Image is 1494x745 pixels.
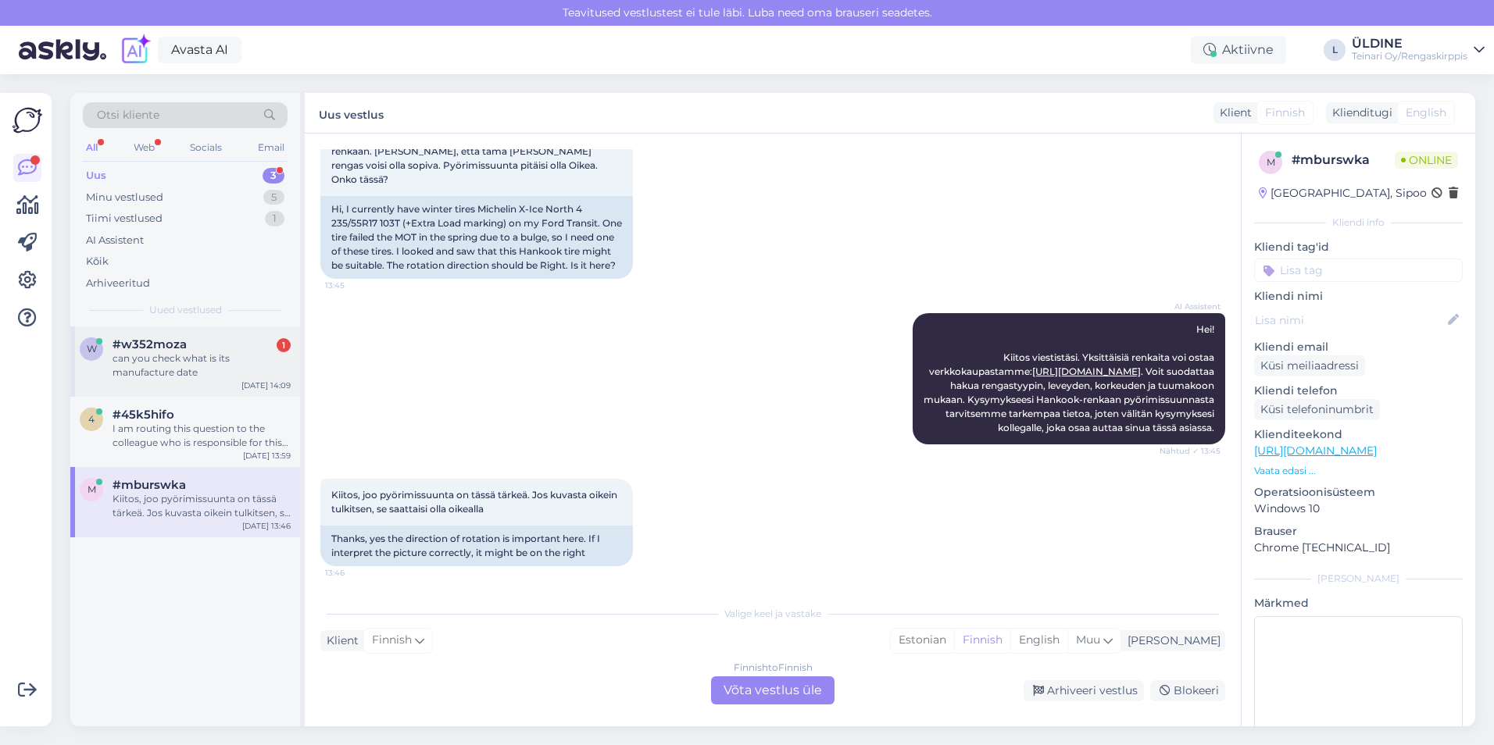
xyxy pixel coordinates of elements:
div: Küsi telefoninumbrit [1254,399,1380,420]
div: Estonian [891,629,954,652]
span: English [1406,105,1446,121]
div: Finnish [954,629,1010,652]
img: Askly Logo [13,105,42,135]
a: [URL][DOMAIN_NAME] [1032,365,1141,377]
span: Finnish [372,632,412,649]
span: Muu [1076,633,1100,647]
div: Teinari Oy/Rengaskirppis [1352,50,1467,62]
div: L [1324,39,1346,61]
div: Klient [1213,105,1252,121]
div: 1 [265,211,284,226]
div: Finnish to Finnish [734,661,813,675]
div: Web [130,137,158,158]
img: explore-ai [119,34,152,66]
div: # mburswka [1292,151,1395,169]
span: #w352moza [113,337,187,351]
span: m [88,483,96,495]
p: Windows 10 [1254,501,1463,517]
span: 13:45 [325,280,384,291]
div: I am routing this question to the colleague who is responsible for this topic. The reply might ta... [113,422,291,450]
div: Kõik [86,254,109,269]
div: Arhiveeri vestlus [1024,680,1144,701]
div: Võta vestlus üle [711,676,835,704]
div: ÜLDINE [1352,37,1467,50]
span: #mburswka [113,478,186,492]
div: 1 [277,338,291,352]
a: [URL][DOMAIN_NAME] [1254,444,1377,458]
div: Email [255,137,288,158]
div: [DATE] 13:59 [243,450,291,462]
span: #45k5hifo [113,408,174,422]
div: All [83,137,101,158]
span: Uued vestlused [149,303,222,317]
div: Küsi meiliaadressi [1254,355,1365,376]
div: AI Assistent [86,233,144,248]
a: Avasta AI [158,37,241,63]
p: Chrome [TECHNICAL_ID] [1254,540,1463,556]
div: Valige keel ja vastake [320,607,1225,621]
div: can you check what is its manufacture date [113,351,291,380]
div: [DATE] 14:09 [241,380,291,391]
span: 4 [88,413,95,425]
div: Kiitos, joo pyörimissuunta on tässä tärkeä. Jos kuvasta oikein tulkitsen, se saattaisi olla oikealla [113,492,291,520]
div: 3 [263,168,284,184]
div: Kliendi info [1254,216,1463,230]
p: Brauser [1254,523,1463,540]
span: AI Assistent [1162,301,1221,312]
p: Märkmed [1254,595,1463,611]
label: Uus vestlus [319,102,384,123]
input: Lisa nimi [1255,312,1445,329]
span: m [1267,156,1275,168]
div: Uus [86,168,106,184]
span: Kiitos, joo pyörimissuunta on tässä tärkeä. Jos kuvasta oikein tulkitsen, se saattaisi olla oikealla [331,489,620,515]
span: 13:46 [325,567,384,579]
input: Lisa tag [1254,258,1463,282]
p: Vaata edasi ... [1254,464,1463,478]
p: Kliendi email [1254,339,1463,355]
span: w [87,343,97,355]
div: [PERSON_NAME] [1121,633,1221,649]
a: ÜLDINETeinari Oy/Rengaskirppis [1352,37,1485,62]
div: Tiimi vestlused [86,211,163,226]
span: Otsi kliente [97,107,159,123]
span: Nähtud ✓ 13:45 [1160,445,1221,457]
div: Thanks, yes the direction of rotation is important here. If I interpret the picture correctly, it... [320,526,633,566]
p: Operatsioonisüsteem [1254,484,1463,501]
p: Kliendi telefon [1254,383,1463,399]
div: Arhiveeritud [86,276,150,291]
div: [DATE] 13:46 [242,520,291,532]
div: Klient [320,633,359,649]
div: Blokeeri [1150,680,1225,701]
span: Finnish [1265,105,1305,121]
div: Socials [187,137,225,158]
div: [GEOGRAPHIC_DATA], Sipoo [1259,185,1427,201]
div: [PERSON_NAME] [1254,572,1463,586]
div: Minu vestlused [86,190,163,205]
p: Klienditeekond [1254,426,1463,443]
div: 5 [263,190,284,205]
p: Kliendi tag'id [1254,239,1463,255]
div: English [1010,629,1067,652]
div: Aktiivne [1191,36,1286,64]
p: Kliendi nimi [1254,288,1463,305]
div: Klienditugi [1326,105,1392,121]
span: Online [1395,151,1458,169]
div: Hi, I currently have winter tires Michelin X-Ice North 4 235/55R17 103T (+Extra Load marking) on ... [320,196,633,279]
